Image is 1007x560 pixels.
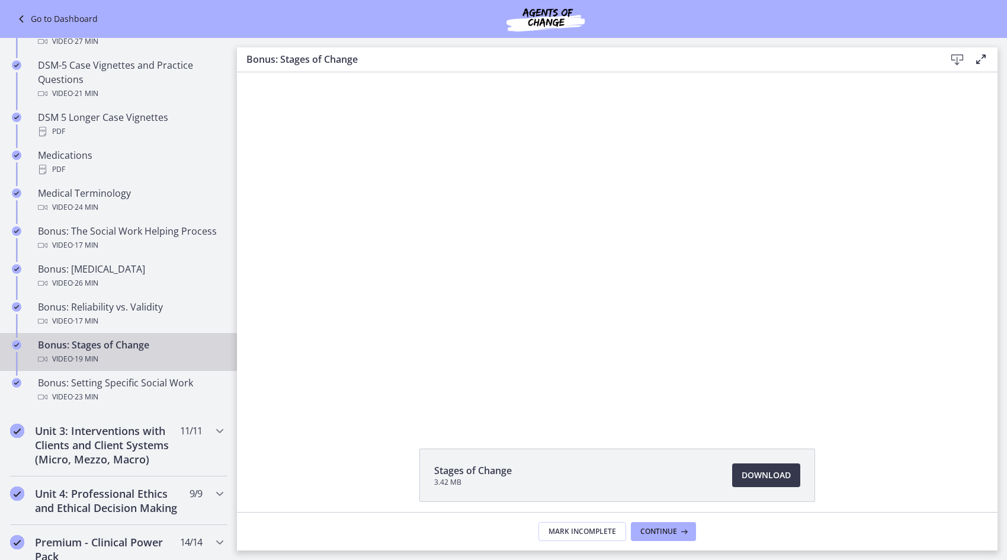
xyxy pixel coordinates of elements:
[12,60,21,70] i: Completed
[38,352,223,366] div: Video
[38,148,223,177] div: Medications
[538,522,626,541] button: Mark Incomplete
[38,87,223,101] div: Video
[732,463,800,487] a: Download
[434,478,512,487] span: 3.42 MB
[38,34,223,49] div: Video
[73,314,98,328] span: · 17 min
[35,487,179,515] h2: Unit 4: Professional Ethics and Ethical Decision Making
[38,186,223,215] div: Medical Terminology
[73,200,98,215] span: · 24 min
[12,378,21,388] i: Completed
[73,352,98,366] span: · 19 min
[10,487,24,501] i: Completed
[14,12,98,26] a: Go to Dashboard
[12,188,21,198] i: Completed
[10,535,24,549] i: Completed
[38,376,223,404] div: Bonus: Setting Specific Social Work
[12,113,21,122] i: Completed
[73,34,98,49] span: · 27 min
[38,110,223,139] div: DSM 5 Longer Case Vignettes
[38,300,223,328] div: Bonus: Reliability vs. Validity
[38,262,223,290] div: Bonus: [MEDICAL_DATA]
[38,314,223,328] div: Video
[38,238,223,252] div: Video
[190,487,202,501] span: 9 / 9
[474,5,617,33] img: Agents of Change Social Work Test Prep
[12,226,21,236] i: Completed
[246,52,926,66] h3: Bonus: Stages of Change
[12,151,21,160] i: Completed
[73,276,98,290] span: · 26 min
[38,338,223,366] div: Bonus: Stages of Change
[180,535,202,549] span: 14 / 14
[38,58,223,101] div: DSM-5 Case Vignettes and Practice Questions
[12,302,21,312] i: Completed
[631,522,696,541] button: Continue
[742,468,791,482] span: Download
[12,264,21,274] i: Completed
[73,390,98,404] span: · 23 min
[434,463,512,478] span: Stages of Change
[12,340,21,350] i: Completed
[38,162,223,177] div: PDF
[73,238,98,252] span: · 17 min
[38,224,223,252] div: Bonus: The Social Work Helping Process
[38,124,223,139] div: PDF
[38,200,223,215] div: Video
[38,390,223,404] div: Video
[10,424,24,438] i: Completed
[237,72,998,421] iframe: Video Lesson
[35,424,179,466] h2: Unit 3: Interventions with Clients and Client Systems (Micro, Mezzo, Macro)
[38,276,223,290] div: Video
[549,527,616,536] span: Mark Incomplete
[640,527,677,536] span: Continue
[180,424,202,438] span: 11 / 11
[73,87,98,101] span: · 21 min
